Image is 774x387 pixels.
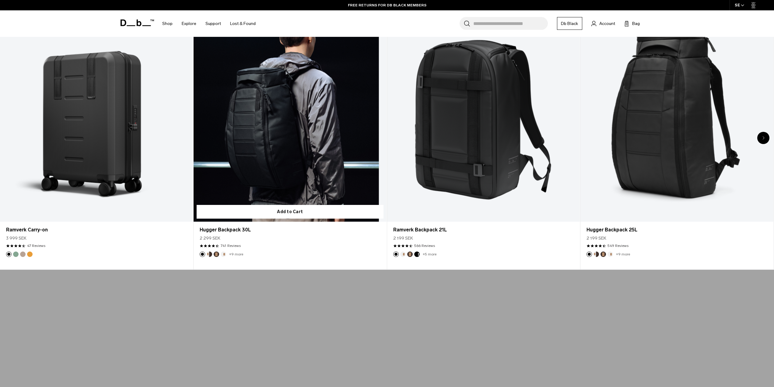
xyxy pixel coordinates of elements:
[616,252,630,256] a: +9 more
[200,226,380,234] a: Hugger Backpack 30L
[601,252,606,257] button: Espresso
[348,2,426,8] a: FREE RETURNS FOR DB BLACK MEMBERS
[200,252,205,257] button: Black Out
[200,235,220,241] span: 2 299 SEK
[387,7,581,270] div: 3 / 20
[632,20,640,27] span: Bag
[197,205,383,219] button: Add to Cart
[387,7,580,222] a: Ramverk Backpack 21L
[6,226,187,234] a: Ramverk Carry-on
[393,235,413,241] span: 2 199 SEK
[205,13,221,34] a: Support
[594,252,599,257] button: Cappuccino
[194,7,387,270] div: 2 / 20
[221,252,226,257] button: Oatmilk
[591,20,615,27] a: Account
[27,243,45,248] a: 47 reviews
[221,243,241,248] a: 741 reviews
[624,20,640,27] button: Bag
[587,252,592,257] button: Black Out
[599,20,615,27] span: Account
[13,252,19,257] button: Green Ray
[580,7,774,270] div: 4 / 20
[587,235,606,241] span: 2 199 SEK
[158,10,260,37] nav: Main Navigation
[182,13,196,34] a: Explore
[207,252,212,257] button: Cappuccino
[580,7,773,222] a: Hugger Backpack 25L
[229,252,243,256] a: +9 more
[414,243,435,248] a: 566 reviews
[230,13,256,34] a: Lost & Found
[214,252,219,257] button: Espresso
[400,252,406,257] button: Oatmilk
[557,17,582,30] a: Db Black
[757,132,769,144] div: Next slide
[162,13,173,34] a: Shop
[393,252,399,257] button: Black Out
[423,252,436,256] a: +5 more
[414,252,420,257] button: Charcoal Grey
[608,243,629,248] a: 549 reviews
[6,252,12,257] button: Black Out
[393,226,574,234] a: Ramverk Backpack 21L
[587,226,767,234] a: Hugger Backpack 25L
[27,252,33,257] button: Parhelion Orange
[608,252,613,257] button: Oatmilk
[194,7,387,222] a: Hugger Backpack 30L
[407,252,413,257] button: Espresso
[6,235,26,241] span: 3 999 SEK
[20,252,26,257] button: Fogbow Beige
